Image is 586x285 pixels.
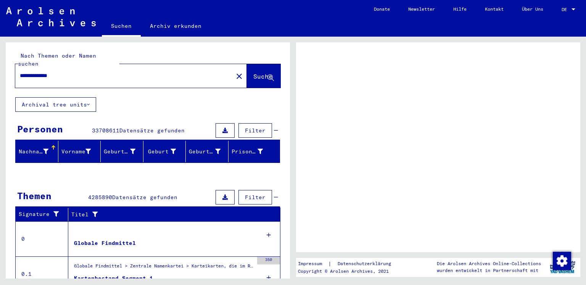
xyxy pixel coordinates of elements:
[74,239,136,247] div: Globale Findmittel
[548,258,577,277] img: yv_logo.png
[104,145,145,158] div: Geburtsname
[235,72,244,81] mat-icon: close
[16,221,68,256] td: 0
[19,145,58,158] div: Nachname
[74,262,253,273] div: Globale Findmittel > Zentrale Namenkartei > Karteikarten, die im Rahmen der sequentiellen Massend...
[102,17,141,37] a: Suchen
[189,145,230,158] div: Geburtsdatum
[245,127,266,134] span: Filter
[112,194,177,201] span: Datensätze gefunden
[101,141,143,162] mat-header-cell: Geburtsname
[232,145,273,158] div: Prisoner #
[16,141,58,162] mat-header-cell: Nachname
[298,260,400,268] div: |
[332,260,400,268] a: Datenschutzerklärung
[146,145,186,158] div: Geburt‏
[104,148,135,156] div: Geburtsname
[18,52,96,67] mat-label: Nach Themen oder Namen suchen
[19,210,62,218] div: Signature
[92,127,119,134] span: 33708611
[245,194,266,201] span: Filter
[229,141,280,162] mat-header-cell: Prisoner #
[17,189,52,203] div: Themen
[61,145,101,158] div: Vorname
[257,257,280,264] div: 350
[58,141,101,162] mat-header-cell: Vorname
[253,72,272,80] span: Suche
[71,211,265,219] div: Titel
[232,148,263,156] div: Prisoner #
[15,97,96,112] button: Archival tree units
[247,64,280,88] button: Suche
[298,260,328,268] a: Impressum
[238,123,272,138] button: Filter
[298,268,400,275] p: Copyright © Arolsen Archives, 2021
[71,208,273,221] div: Titel
[146,148,176,156] div: Geburt‏
[19,148,48,156] div: Nachname
[17,122,63,136] div: Personen
[141,17,211,35] a: Archiv erkunden
[61,148,91,156] div: Vorname
[186,141,229,162] mat-header-cell: Geburtsdatum
[238,190,272,204] button: Filter
[119,127,185,134] span: Datensätze gefunden
[437,260,541,267] p: Die Arolsen Archives Online-Collections
[6,7,96,26] img: Arolsen_neg.svg
[553,252,571,270] img: Zustimmung ändern
[19,208,70,221] div: Signature
[74,274,153,282] div: Kartenbestand Segment 1
[562,7,570,12] span: DE
[189,148,221,156] div: Geburtsdatum
[232,68,247,84] button: Clear
[143,141,186,162] mat-header-cell: Geburt‏
[88,194,112,201] span: 4285890
[437,267,541,274] p: wurden entwickelt in Partnerschaft mit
